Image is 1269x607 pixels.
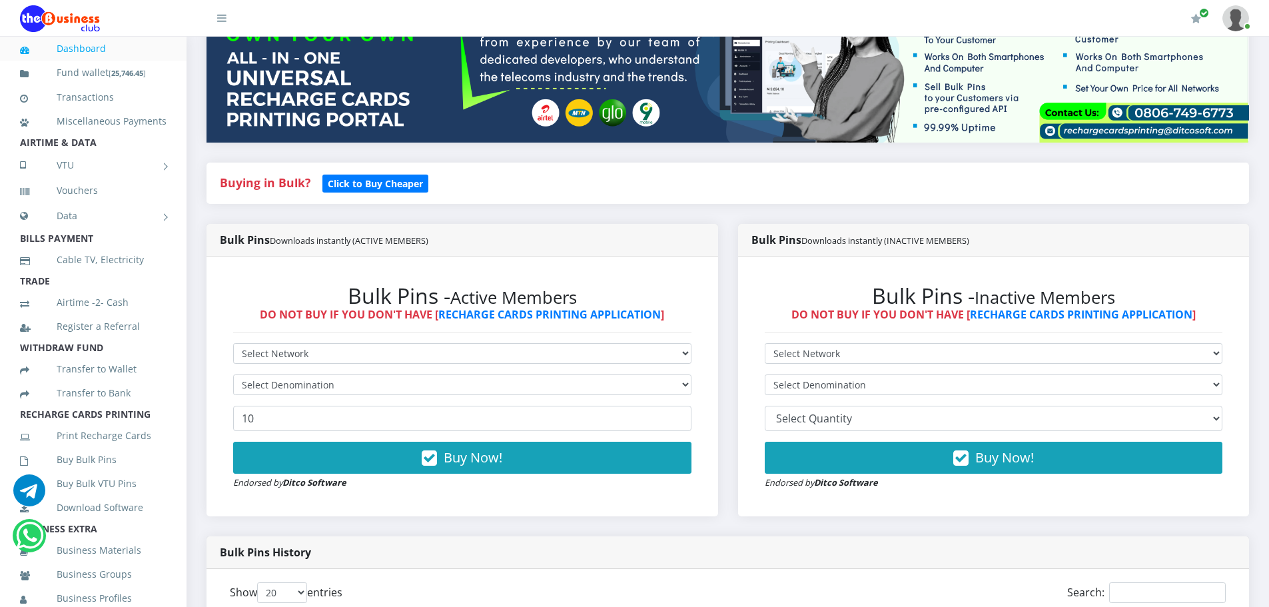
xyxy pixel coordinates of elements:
[801,235,969,247] small: Downloads instantly (INACTIVE MEMBERS)
[1067,582,1226,603] label: Search:
[1199,8,1209,18] span: Renew/Upgrade Subscription
[450,286,577,309] small: Active Members
[765,476,878,488] small: Endorsed by
[20,492,167,523] a: Download Software
[975,286,1115,309] small: Inactive Members
[20,378,167,408] a: Transfer to Bank
[111,68,143,78] b: 25,746.45
[20,559,167,590] a: Business Groups
[109,68,146,78] small: [ ]
[20,5,100,32] img: Logo
[282,476,346,488] strong: Ditco Software
[220,175,310,191] strong: Buying in Bulk?
[233,406,691,431] input: Enter Quantity
[322,175,428,191] a: Click to Buy Cheaper
[257,582,307,603] select: Showentries
[438,307,661,322] a: RECHARGE CARDS PRINTING APPLICATION
[16,530,43,552] a: Chat for support
[270,235,428,247] small: Downloads instantly (ACTIVE MEMBERS)
[20,468,167,499] a: Buy Bulk VTU Pins
[970,307,1192,322] a: RECHARGE CARDS PRINTING APPLICATION
[20,311,167,342] a: Register a Referral
[20,106,167,137] a: Miscellaneous Payments
[791,307,1196,322] strong: DO NOT BUY IF YOU DON'T HAVE [ ]
[20,444,167,475] a: Buy Bulk Pins
[814,476,878,488] strong: Ditco Software
[20,82,167,113] a: Transactions
[20,245,167,275] a: Cable TV, Electricity
[20,354,167,384] a: Transfer to Wallet
[220,233,428,247] strong: Bulk Pins
[20,199,167,233] a: Data
[20,420,167,451] a: Print Recharge Cards
[975,448,1034,466] span: Buy Now!
[20,33,167,64] a: Dashboard
[1222,5,1249,31] img: User
[444,448,502,466] span: Buy Now!
[751,233,969,247] strong: Bulk Pins
[13,484,45,506] a: Chat for support
[233,476,346,488] small: Endorsed by
[328,177,423,190] b: Click to Buy Cheaper
[20,149,167,182] a: VTU
[260,307,664,322] strong: DO NOT BUY IF YOU DON'T HAVE [ ]
[20,287,167,318] a: Airtime -2- Cash
[20,57,167,89] a: Fund wallet[25,746.45]
[20,535,167,566] a: Business Materials
[1191,13,1201,24] i: Renew/Upgrade Subscription
[220,545,311,560] strong: Bulk Pins History
[1109,582,1226,603] input: Search:
[765,283,1223,308] h2: Bulk Pins -
[765,442,1223,474] button: Buy Now!
[233,283,691,308] h2: Bulk Pins -
[230,582,342,603] label: Show entries
[233,442,691,474] button: Buy Now!
[20,175,167,206] a: Vouchers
